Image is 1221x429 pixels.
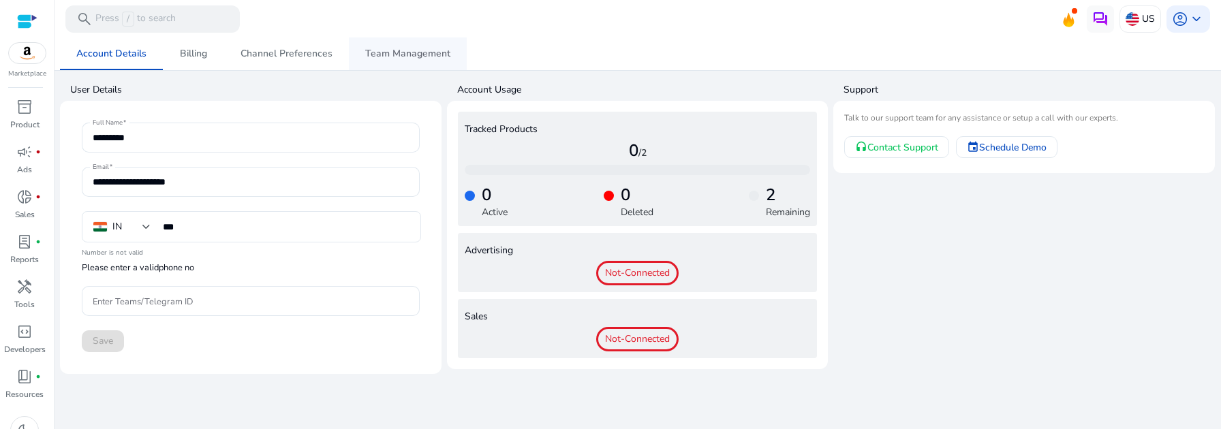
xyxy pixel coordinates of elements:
[180,49,207,59] span: Billing
[76,11,93,27] span: search
[35,374,41,379] span: fiber_manual_record
[93,118,123,128] mat-label: Full Name
[596,261,679,285] span: Not-Connected
[844,83,1215,97] h4: Support
[76,49,146,59] span: Account Details
[766,205,810,219] p: Remaining
[16,144,33,160] span: campaign
[9,43,46,63] img: amazon.svg
[844,112,1204,125] mat-card-subtitle: Talk to our support team for any assistance or setup a call with our experts.
[1126,12,1139,26] img: us.svg
[35,239,41,244] span: fiber_manual_record
[14,298,35,311] p: Tools
[16,99,33,115] span: inventory_2
[82,244,420,258] mat-error: Number is not valid
[482,185,508,205] h4: 0
[241,49,333,59] span: Channel Preferences
[16,323,33,340] span: code_blocks
[70,83,442,97] h4: User Details
[855,141,867,153] mat-icon: headset
[82,261,194,274] mat-hint: Please enter a valid phone no
[16,234,33,250] span: lab_profile
[766,185,810,205] h4: 2
[10,253,39,266] p: Reports
[365,49,450,59] span: Team Management
[95,12,176,27] p: Press to search
[621,185,653,205] h4: 0
[35,149,41,155] span: fiber_manual_record
[621,205,653,219] p: Deleted
[1172,11,1188,27] span: account_circle
[93,163,109,172] mat-label: Email
[16,189,33,205] span: donut_small
[35,194,41,200] span: fiber_manual_record
[967,141,979,153] mat-icon: event
[16,279,33,295] span: handyman
[5,388,44,400] p: Resources
[482,205,508,219] p: Active
[1188,11,1205,27] span: keyboard_arrow_down
[465,245,811,257] h4: Advertising
[867,140,938,155] span: Contact Support
[465,124,811,136] h4: Tracked Products
[465,141,811,161] h4: 0
[112,219,122,234] div: IN
[16,368,33,385] span: book_4
[4,343,46,355] p: Developers
[638,146,647,159] span: /2
[596,327,679,351] span: Not-Connected
[844,136,949,158] a: Contact Support
[457,83,829,97] h4: Account Usage
[1142,7,1155,31] p: US
[17,163,32,176] p: Ads
[10,118,40,131] p: Product
[122,12,134,27] span: /
[8,69,46,79] p: Marketplace
[979,140,1047,155] span: Schedule Demo
[15,208,35,221] p: Sales
[465,311,811,323] h4: Sales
